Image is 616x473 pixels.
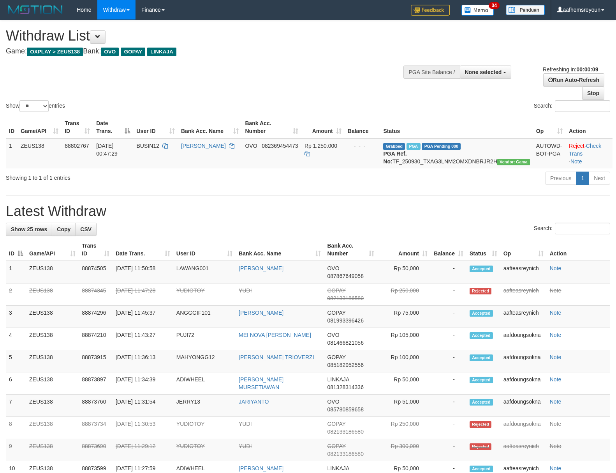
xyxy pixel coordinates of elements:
td: 8 [6,417,26,439]
td: - [431,306,466,328]
span: Copy 081993396426 to clipboard [327,317,363,324]
span: 34 [489,2,499,9]
input: Search: [555,223,610,234]
td: [DATE] 11:50:58 [113,261,173,283]
span: Copy 082369454473 to clipboard [262,143,298,149]
td: [DATE] 11:47:28 [113,283,173,306]
strong: 00:00:09 [576,66,598,73]
span: OVO [327,332,339,338]
td: 88873897 [79,372,113,395]
span: GOPAY [327,287,345,294]
td: YUDIOTOY [173,417,236,439]
span: Vendor URL: https://trx31.1velocity.biz [497,159,530,165]
span: Accepted [470,354,493,361]
a: [PERSON_NAME] [181,143,226,149]
a: Note [550,421,561,427]
th: Game/API: activate to sort column ascending [26,239,79,261]
th: Action [547,239,610,261]
th: Balance [345,116,380,138]
a: Run Auto-Refresh [543,73,604,87]
span: GOPAY [327,443,345,449]
td: aafteasreynich [500,306,547,328]
a: Stop [582,87,604,100]
a: Note [570,158,582,165]
td: - [431,417,466,439]
td: 88874210 [79,328,113,350]
td: aafdoungsokna [500,395,547,417]
td: [DATE] 11:30:53 [113,417,173,439]
a: JARIYANTO [239,399,269,405]
td: Rp 300,000 [377,439,431,461]
td: JERRY13 [173,395,236,417]
span: LINKAJA [147,48,176,56]
a: Note [550,265,561,271]
td: [DATE] 11:36:13 [113,350,173,372]
label: Search: [534,100,610,112]
img: Feedback.jpg [411,5,450,16]
span: OVO [101,48,119,56]
span: Copy 082133186580 to clipboard [327,295,363,301]
a: Reject [569,143,584,149]
th: Op: activate to sort column ascending [533,116,566,138]
td: [DATE] 11:43:27 [113,328,173,350]
td: [DATE] 11:34:39 [113,372,173,395]
th: ID [6,116,18,138]
td: 4 [6,328,26,350]
span: Copy 082133186580 to clipboard [327,429,363,435]
th: Bank Acc. Number: activate to sort column ascending [242,116,301,138]
td: [DATE] 11:31:54 [113,395,173,417]
td: 7 [6,395,26,417]
td: ZEUS138 [26,350,79,372]
span: Copy 082133186580 to clipboard [327,451,363,457]
td: 88873915 [79,350,113,372]
th: Action [566,116,612,138]
td: aafdoungsokna [500,350,547,372]
a: CSV [75,223,97,236]
a: Note [550,376,561,383]
td: ZEUS138 [26,283,79,306]
a: 1 [576,172,589,185]
span: Rejected [470,288,491,294]
td: 88874296 [79,306,113,328]
img: panduan.png [506,5,545,15]
td: Rp 75,000 [377,306,431,328]
td: 88873760 [79,395,113,417]
span: CSV [80,226,92,232]
a: Copy [52,223,76,236]
a: Note [550,443,561,449]
span: Rejected [470,443,491,450]
span: Copy 085780859658 to clipboard [327,406,363,413]
td: ADIWHEEL [173,372,236,395]
td: - [431,439,466,461]
a: [PERSON_NAME] MURSETIAWAN [239,376,283,390]
td: ZEUS138 [26,395,79,417]
th: Amount: activate to sort column ascending [301,116,345,138]
span: Accepted [470,466,493,472]
span: Accepted [470,399,493,406]
span: GOPAY [327,310,345,316]
td: PUJI72 [173,328,236,350]
img: Button%20Memo.svg [461,5,494,16]
td: aafdoungsokna [500,372,547,395]
td: - [431,328,466,350]
span: OVO [245,143,257,149]
span: Accepted [470,266,493,272]
span: PGA Pending [422,143,461,150]
h1: Latest Withdraw [6,204,610,219]
th: Trans ID: activate to sort column ascending [62,116,93,138]
td: 1 [6,138,18,168]
h1: Withdraw List [6,28,403,44]
button: None selected [460,66,512,79]
td: TF_250930_TXAG3LNM2OMXDNBRJR2H [380,138,533,168]
span: Grabbed [383,143,405,150]
th: Game/API: activate to sort column ascending [18,116,62,138]
span: OVO [327,399,339,405]
td: LAWANG001 [173,261,236,283]
a: Show 25 rows [6,223,52,236]
td: 88874505 [79,261,113,283]
th: Bank Acc. Name: activate to sort column ascending [178,116,242,138]
td: aafteasreynich [500,439,547,461]
td: ZEUS138 [26,261,79,283]
a: [PERSON_NAME] TRIOVERZI [239,354,314,360]
th: Op: activate to sort column ascending [500,239,547,261]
